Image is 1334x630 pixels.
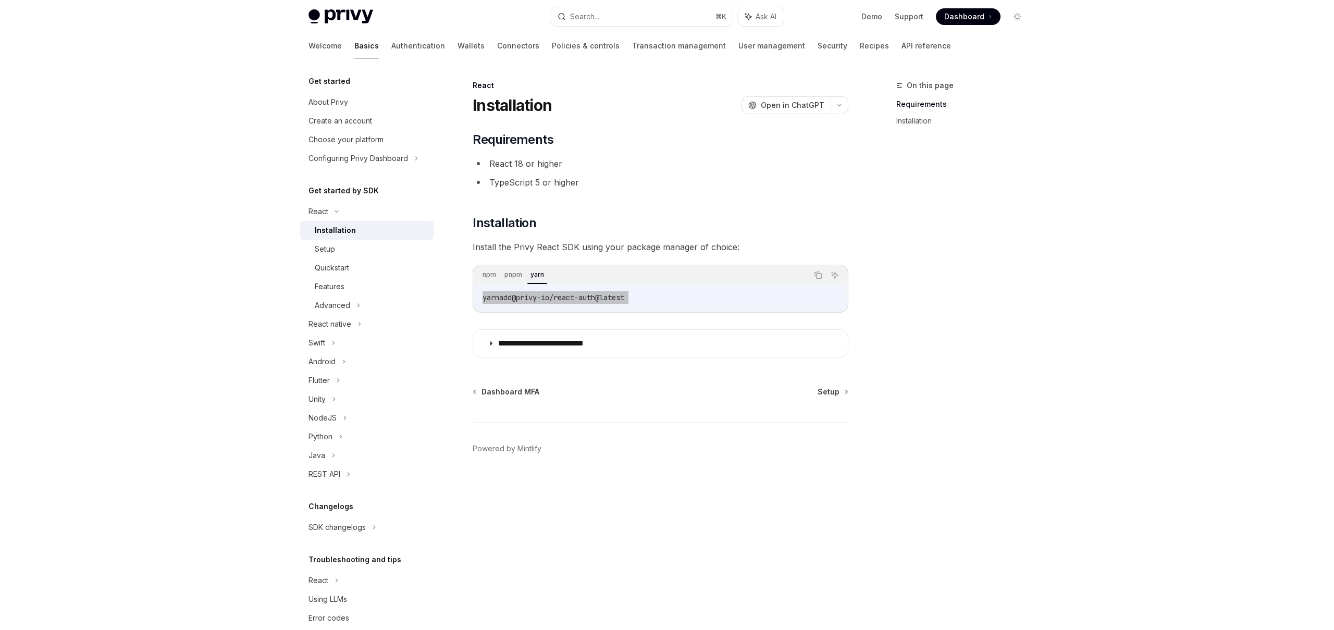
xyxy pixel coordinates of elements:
a: Security [818,33,847,58]
button: Open in ChatGPT [742,96,831,114]
li: React 18 or higher [473,156,848,171]
div: pnpm [501,268,525,281]
h5: Changelogs [308,500,353,513]
a: Create an account [300,112,434,130]
div: Installation [315,224,356,237]
a: Choose your platform [300,130,434,149]
div: yarn [527,268,547,281]
h5: Get started by SDK [308,184,379,197]
a: Welcome [308,33,342,58]
a: Setup [300,240,434,258]
a: Requirements [896,96,1034,113]
div: React [308,574,328,587]
div: React [308,205,328,218]
div: About Privy [308,96,348,108]
div: Using LLMs [308,593,347,606]
span: Ask AI [756,11,776,22]
div: npm [479,268,499,281]
span: Open in ChatGPT [761,100,824,110]
div: Error codes [308,612,349,624]
a: Connectors [497,33,539,58]
div: Quickstart [315,262,349,274]
span: add [499,293,512,302]
a: API reference [901,33,951,58]
div: Search... [570,10,599,23]
a: Setup [818,387,847,397]
button: Copy the contents from the code block [811,268,825,282]
span: Dashboard [944,11,984,22]
div: Unity [308,393,326,405]
div: Setup [315,243,335,255]
a: Policies & controls [552,33,620,58]
div: Advanced [315,299,350,312]
div: NodeJS [308,412,337,424]
div: Swift [308,337,325,349]
span: Install the Privy React SDK using your package manager of choice: [473,240,848,254]
div: Python [308,430,332,443]
li: TypeScript 5 or higher [473,175,848,190]
button: Ask AI [828,268,842,282]
span: yarn [483,293,499,302]
span: @privy-io/react-auth@latest [512,293,624,302]
a: Dashboard MFA [474,387,539,397]
img: light logo [308,9,373,24]
button: Search...⌘K [550,7,733,26]
a: Dashboard [936,8,1000,25]
div: REST API [308,468,340,480]
a: Installation [896,113,1034,129]
a: Authentication [391,33,445,58]
a: Installation [300,221,434,240]
div: SDK changelogs [308,521,366,534]
a: Support [895,11,923,22]
button: Ask AI [738,7,784,26]
a: Transaction management [632,33,726,58]
div: Android [308,355,336,368]
span: On this page [907,79,954,92]
a: User management [738,33,805,58]
span: ⌘ K [715,13,726,21]
div: Features [315,280,344,293]
a: Demo [861,11,882,22]
span: Installation [473,215,536,231]
a: Using LLMs [300,590,434,609]
a: Basics [354,33,379,58]
div: Create an account [308,115,372,127]
div: Configuring Privy Dashboard [308,152,408,165]
span: Requirements [473,131,553,148]
h5: Troubleshooting and tips [308,553,401,566]
div: React native [308,318,351,330]
a: Features [300,277,434,296]
button: Toggle dark mode [1009,8,1026,25]
a: Quickstart [300,258,434,277]
div: React [473,80,848,91]
h5: Get started [308,75,350,88]
a: Wallets [458,33,485,58]
div: Flutter [308,374,330,387]
a: Error codes [300,609,434,627]
span: Dashboard MFA [481,387,539,397]
div: Choose your platform [308,133,384,146]
span: Setup [818,387,839,397]
div: Java [308,449,325,462]
a: Powered by Mintlify [473,443,541,454]
h1: Installation [473,96,552,115]
a: Recipes [860,33,889,58]
a: About Privy [300,93,434,112]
